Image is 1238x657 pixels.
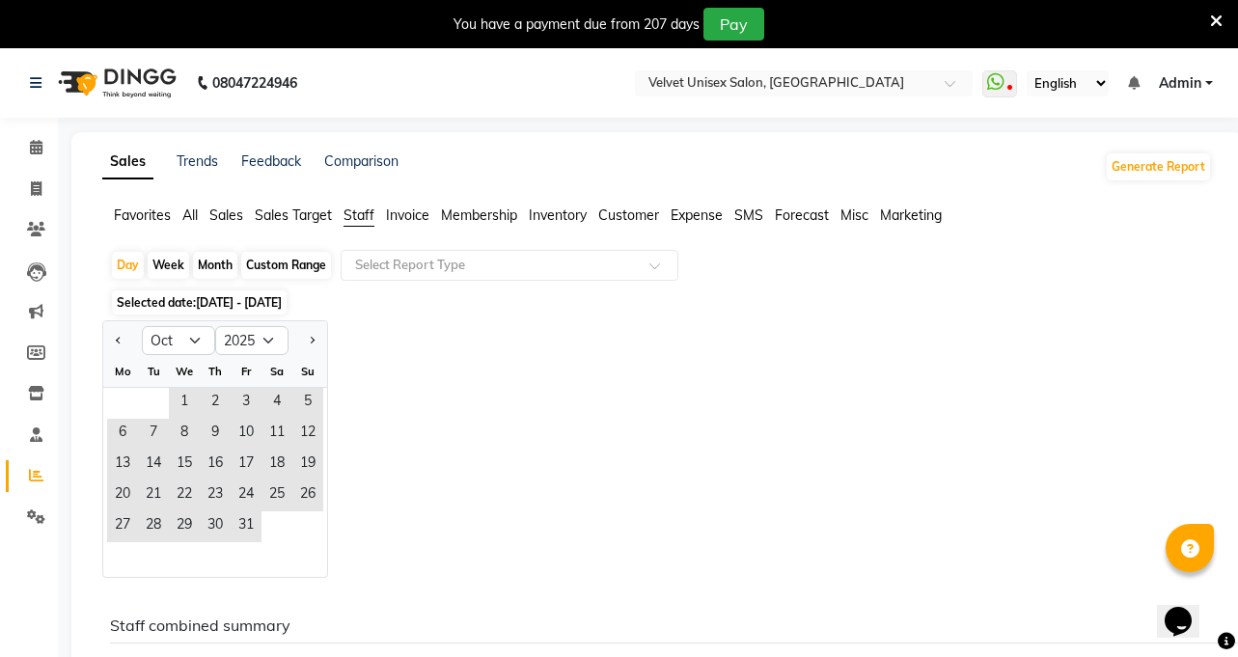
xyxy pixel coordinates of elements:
[231,419,261,450] span: 10
[107,480,138,511] div: Monday, October 20, 2025
[110,616,1197,635] h6: Staff combined summary
[241,152,301,170] a: Feedback
[304,325,319,356] button: Next month
[261,450,292,480] span: 18
[215,326,289,355] select: Select year
[169,511,200,542] div: Wednesday, October 29, 2025
[107,450,138,480] span: 13
[138,511,169,542] span: 28
[292,419,323,450] span: 12
[292,388,323,419] span: 5
[200,388,231,419] div: Thursday, October 2, 2025
[111,325,126,356] button: Previous month
[193,252,237,279] div: Month
[261,419,292,450] div: Saturday, October 11, 2025
[169,419,200,450] span: 8
[231,480,261,511] div: Friday, October 24, 2025
[49,56,181,110] img: logo
[107,511,138,542] span: 27
[292,388,323,419] div: Sunday, October 5, 2025
[231,450,261,480] span: 17
[241,252,331,279] div: Custom Range
[169,480,200,511] div: Wednesday, October 22, 2025
[138,450,169,480] span: 14
[107,419,138,450] span: 6
[231,511,261,542] span: 31
[880,206,942,224] span: Marketing
[231,356,261,387] div: Fr
[200,480,231,511] div: Thursday, October 23, 2025
[169,450,200,480] div: Wednesday, October 15, 2025
[231,480,261,511] span: 24
[671,206,723,224] span: Expense
[292,450,323,480] span: 19
[261,388,292,419] span: 4
[261,388,292,419] div: Saturday, October 4, 2025
[169,450,200,480] span: 15
[200,388,231,419] span: 2
[292,419,323,450] div: Sunday, October 12, 2025
[386,206,429,224] span: Invoice
[182,206,198,224] span: All
[775,206,829,224] span: Forecast
[1157,580,1219,638] iframe: chat widget
[324,152,399,170] a: Comparison
[200,511,231,542] div: Thursday, October 30, 2025
[529,206,587,224] span: Inventory
[840,206,868,224] span: Misc
[138,419,169,450] div: Tuesday, October 7, 2025
[200,450,231,480] div: Thursday, October 16, 2025
[200,480,231,511] span: 23
[292,450,323,480] div: Sunday, October 19, 2025
[107,511,138,542] div: Monday, October 27, 2025
[138,511,169,542] div: Tuesday, October 28, 2025
[200,511,231,542] span: 30
[114,206,171,224] span: Favorites
[142,326,215,355] select: Select month
[231,388,261,419] span: 3
[107,419,138,450] div: Monday, October 6, 2025
[734,206,763,224] span: SMS
[255,206,332,224] span: Sales Target
[138,356,169,387] div: Tu
[261,419,292,450] span: 11
[169,356,200,387] div: We
[441,206,517,224] span: Membership
[102,145,153,179] a: Sales
[177,152,218,170] a: Trends
[200,419,231,450] span: 9
[261,480,292,511] span: 25
[454,14,700,35] div: You have a payment due from 207 days
[107,450,138,480] div: Monday, October 13, 2025
[292,356,323,387] div: Su
[344,206,374,224] span: Staff
[231,388,261,419] div: Friday, October 3, 2025
[196,295,282,310] span: [DATE] - [DATE]
[200,450,231,480] span: 16
[169,480,200,511] span: 22
[200,356,231,387] div: Th
[1107,153,1210,180] button: Generate Report
[200,419,231,450] div: Thursday, October 9, 2025
[138,480,169,511] div: Tuesday, October 21, 2025
[107,356,138,387] div: Mo
[261,356,292,387] div: Sa
[112,290,287,315] span: Selected date:
[138,450,169,480] div: Tuesday, October 14, 2025
[169,388,200,419] span: 1
[292,480,323,511] div: Sunday, October 26, 2025
[107,480,138,511] span: 20
[261,480,292,511] div: Saturday, October 25, 2025
[231,419,261,450] div: Friday, October 10, 2025
[169,419,200,450] div: Wednesday, October 8, 2025
[598,206,659,224] span: Customer
[212,56,297,110] b: 08047224946
[1159,73,1201,94] span: Admin
[169,388,200,419] div: Wednesday, October 1, 2025
[112,252,144,279] div: Day
[148,252,189,279] div: Week
[169,511,200,542] span: 29
[231,511,261,542] div: Friday, October 31, 2025
[209,206,243,224] span: Sales
[703,8,764,41] button: Pay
